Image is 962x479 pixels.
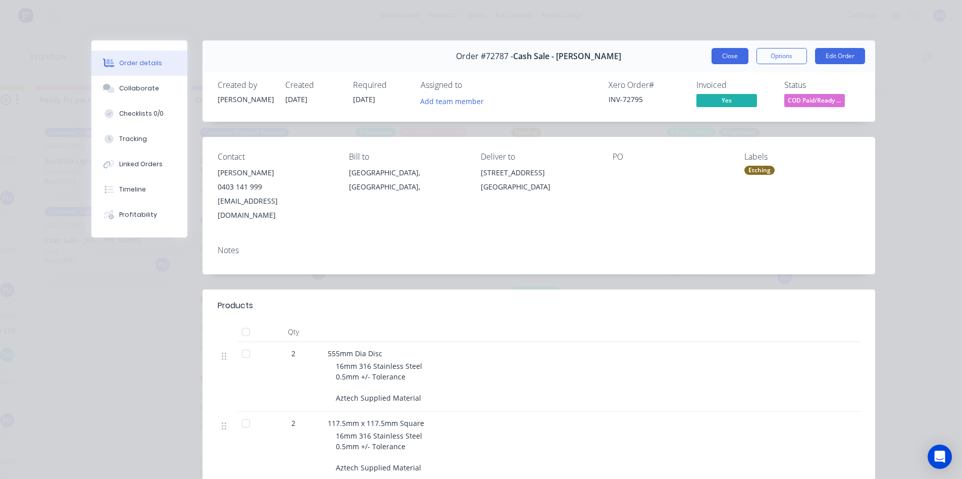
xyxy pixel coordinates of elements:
button: Collaborate [91,76,187,101]
div: Required [353,80,409,90]
button: Profitability [91,202,187,227]
div: [GEOGRAPHIC_DATA] [481,180,596,194]
div: Invoiced [696,80,772,90]
span: 555mm Dia Disc [328,349,382,358]
div: Linked Orders [119,160,163,169]
div: Tracking [119,134,147,143]
span: [DATE] [285,94,308,104]
div: Collaborate [119,84,159,93]
span: COD Paid/Ready ... [784,94,845,107]
span: Order #72787 - [456,52,513,61]
div: [STREET_ADDRESS] [481,166,596,180]
span: 2 [291,418,295,428]
div: Checklists 0/0 [119,109,164,118]
div: [GEOGRAPHIC_DATA], [GEOGRAPHIC_DATA], [349,166,465,198]
div: [EMAIL_ADDRESS][DOMAIN_NAME] [218,194,333,222]
div: PO [613,152,728,162]
div: 0403 141 999 [218,180,333,194]
div: Products [218,300,253,312]
button: Close [712,48,748,64]
span: [DATE] [353,94,375,104]
div: Created by [218,80,273,90]
div: Order details [119,59,162,68]
div: Contact [218,152,333,162]
button: Options [756,48,807,64]
span: Cash Sale - [PERSON_NAME] [513,52,621,61]
button: Edit Order [815,48,865,64]
div: Etching [744,166,775,175]
button: Order details [91,51,187,76]
div: Open Intercom Messenger [928,445,952,469]
div: [STREET_ADDRESS][GEOGRAPHIC_DATA] [481,166,596,198]
button: COD Paid/Ready ... [784,94,845,109]
div: Assigned to [421,80,522,90]
div: Labels [744,152,860,162]
div: Deliver to [481,152,596,162]
div: INV-72795 [609,94,684,105]
button: Tracking [91,126,187,152]
button: Timeline [91,177,187,202]
div: [PERSON_NAME] [218,94,273,105]
div: Timeline [119,185,146,194]
button: Add team member [421,94,489,108]
div: [PERSON_NAME] [218,166,333,180]
div: Profitability [119,210,157,219]
div: [PERSON_NAME]0403 141 999[EMAIL_ADDRESS][DOMAIN_NAME] [218,166,333,222]
span: Yes [696,94,757,107]
div: Created [285,80,341,90]
div: Notes [218,246,860,255]
span: 16mm 316 Stainless Steel 0.5mm +/- Tolerance Aztech Supplied Material [336,361,422,403]
button: Add team member [415,94,489,108]
button: Linked Orders [91,152,187,177]
span: 2 [291,348,295,359]
span: 16mm 316 Stainless Steel 0.5mm +/- Tolerance Aztech Supplied Material [336,431,424,472]
div: [GEOGRAPHIC_DATA], [GEOGRAPHIC_DATA], [349,166,465,194]
span: 117.5mm x 117.5mm Square [328,418,424,428]
button: Checklists 0/0 [91,101,187,126]
div: Xero Order # [609,80,684,90]
div: Qty [263,322,324,342]
div: Status [784,80,860,90]
div: Bill to [349,152,465,162]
